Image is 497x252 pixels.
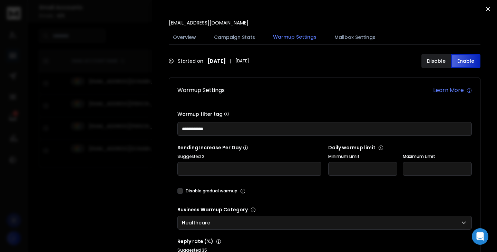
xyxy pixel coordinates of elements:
[235,58,249,64] span: [DATE]
[230,58,231,64] span: |
[421,54,480,68] button: DisableEnable
[177,111,472,117] label: Warmup filter tag
[328,144,472,151] p: Daily warmup limit
[169,19,248,26] p: [EMAIL_ADDRESS][DOMAIN_NAME]
[177,144,321,151] p: Sending Increase Per Day
[186,188,237,194] label: Disable gradual warmup
[269,29,321,45] button: Warmup Settings
[328,154,397,159] label: Minimum Limit
[207,58,226,64] strong: [DATE]
[177,154,321,159] p: Suggested 2
[451,54,481,68] button: Enable
[403,154,472,159] label: Maximum Limit
[182,219,213,226] p: Healthcare
[210,30,259,45] button: Campaign Stats
[472,228,488,245] div: Open Intercom Messenger
[169,30,200,45] button: Overview
[330,30,380,45] button: Mailbox Settings
[421,54,451,68] button: Disable
[169,58,249,64] div: Started on
[177,238,472,245] p: Reply rate (%)
[433,86,472,94] a: Learn More
[177,206,472,213] p: Business Warmup Category
[177,86,225,94] h1: Warmup Settings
